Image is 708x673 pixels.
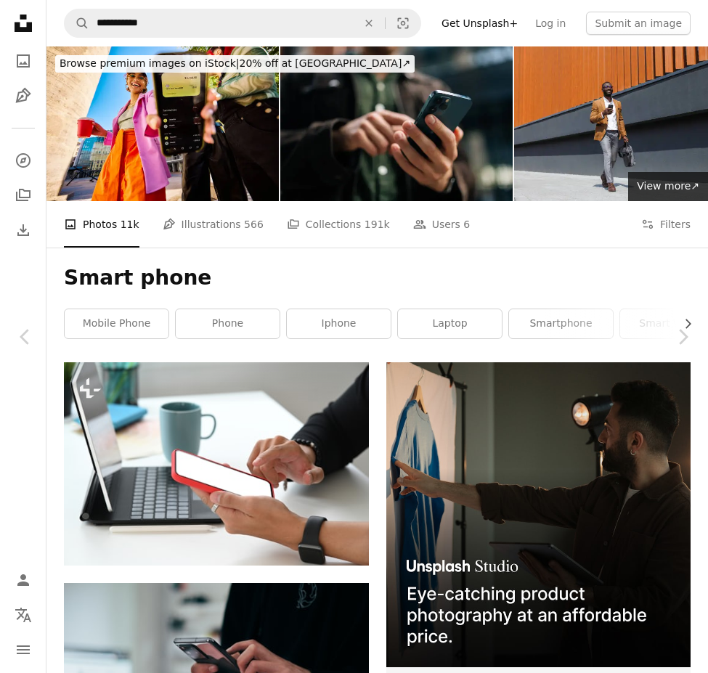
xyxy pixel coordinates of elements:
a: laptop [398,309,502,338]
img: A man freelancer using mobile phone with blank screen for graphics display montage. [64,362,369,565]
a: Get Unsplash+ [433,12,526,35]
a: Explore [9,146,38,175]
a: Photos [9,46,38,76]
a: Next [657,267,708,407]
a: A man freelancer using mobile phone with blank screen for graphics display montage. [64,457,369,470]
img: Gen Z adults outdoors with one person showing a smartphone displaying a bank balance and transact... [46,46,279,201]
img: file-1715714098234-25b8b4e9d8faimage [386,362,691,667]
button: Menu [9,635,38,664]
span: 566 [244,216,264,232]
button: Visual search [386,9,420,37]
img: Close-up hands of unrecognizable man holding and using smartphone standing on city street, browsi... [280,46,513,201]
a: Illustrations [9,81,38,110]
a: Collections 191k [287,201,390,248]
a: Download History [9,216,38,245]
a: Users 6 [413,201,471,248]
button: Filters [641,201,691,248]
span: View more ↗ [637,180,699,192]
button: Clear [353,9,385,37]
a: smartphone [509,309,613,338]
button: Language [9,600,38,629]
a: iphone [287,309,391,338]
a: phone [176,309,280,338]
a: Collections [9,181,38,210]
a: Browse premium images on iStock|20% off at [GEOGRAPHIC_DATA]↗ [46,46,423,81]
button: Submit an image [586,12,691,35]
h1: Smart phone [64,265,691,291]
span: 191k [365,216,390,232]
a: View more↗ [628,172,708,201]
span: 20% off at [GEOGRAPHIC_DATA] ↗ [60,57,410,69]
a: Log in / Sign up [9,566,38,595]
a: mobile phone [65,309,168,338]
a: Illustrations 566 [163,201,264,248]
span: 6 [463,216,470,232]
button: Search Unsplash [65,9,89,37]
span: Browse premium images on iStock | [60,57,239,69]
form: Find visuals sitewide [64,9,421,38]
a: Log in [526,12,574,35]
